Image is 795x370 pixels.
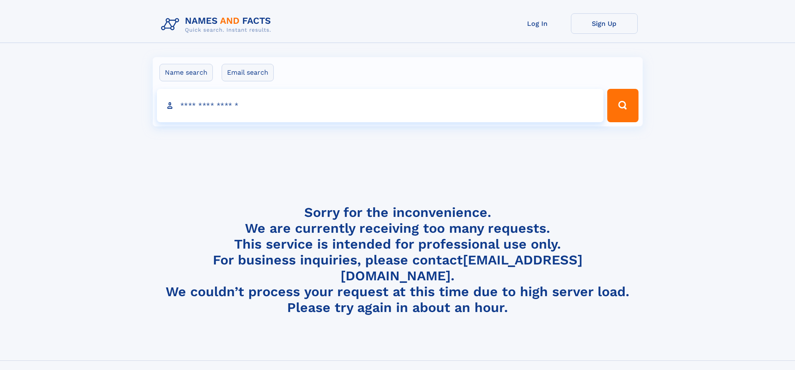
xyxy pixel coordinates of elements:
[341,252,583,284] a: [EMAIL_ADDRESS][DOMAIN_NAME]
[159,64,213,81] label: Name search
[158,13,278,36] img: Logo Names and Facts
[158,204,638,316] h4: Sorry for the inconvenience. We are currently receiving too many requests. This service is intend...
[222,64,274,81] label: Email search
[607,89,638,122] button: Search Button
[157,89,604,122] input: search input
[571,13,638,34] a: Sign Up
[504,13,571,34] a: Log In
